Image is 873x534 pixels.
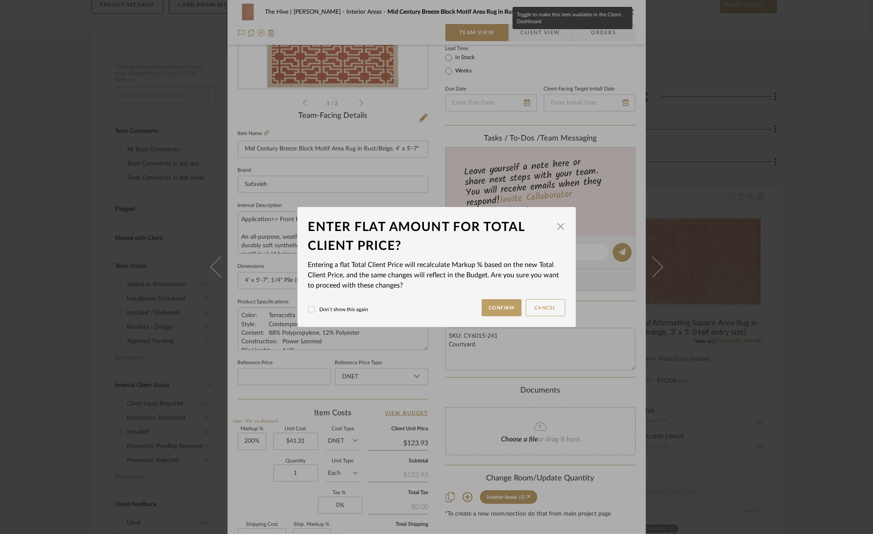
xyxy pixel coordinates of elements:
[308,218,552,255] div: Enter flat amount for total client price?
[308,218,565,260] dialog-header: Enter flat amount for total client price?
[482,299,522,316] button: Confirm
[552,218,570,235] button: Close
[308,306,369,313] label: Don’t show this again
[526,299,565,316] button: Cancel
[308,260,565,291] div: Entering a flat Total Client Price will recalculate Markup % based on the new Total Client Price,...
